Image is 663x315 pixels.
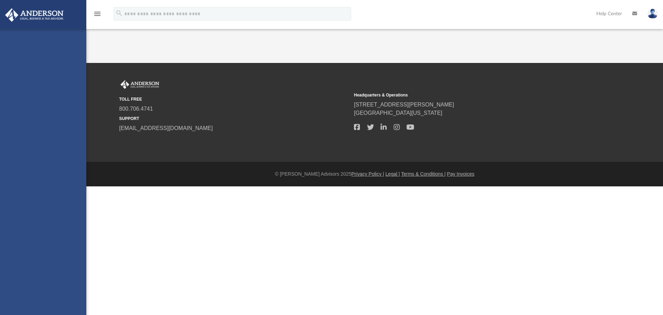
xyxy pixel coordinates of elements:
img: Anderson Advisors Platinum Portal [3,8,66,22]
div: © [PERSON_NAME] Advisors 2025 [86,170,663,178]
i: search [115,9,123,17]
a: menu [93,13,102,18]
img: User Pic [647,9,658,19]
a: Pay Invoices [447,171,474,177]
a: [STREET_ADDRESS][PERSON_NAME] [354,102,454,108]
a: Terms & Conditions | [401,171,446,177]
a: [EMAIL_ADDRESS][DOMAIN_NAME] [119,125,213,131]
a: Privacy Policy | [352,171,384,177]
i: menu [93,10,102,18]
a: [GEOGRAPHIC_DATA][US_STATE] [354,110,442,116]
small: SUPPORT [119,115,349,122]
img: Anderson Advisors Platinum Portal [119,80,161,89]
small: TOLL FREE [119,96,349,102]
small: Headquarters & Operations [354,92,584,98]
a: Legal | [385,171,400,177]
a: 800.706.4741 [119,106,153,112]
